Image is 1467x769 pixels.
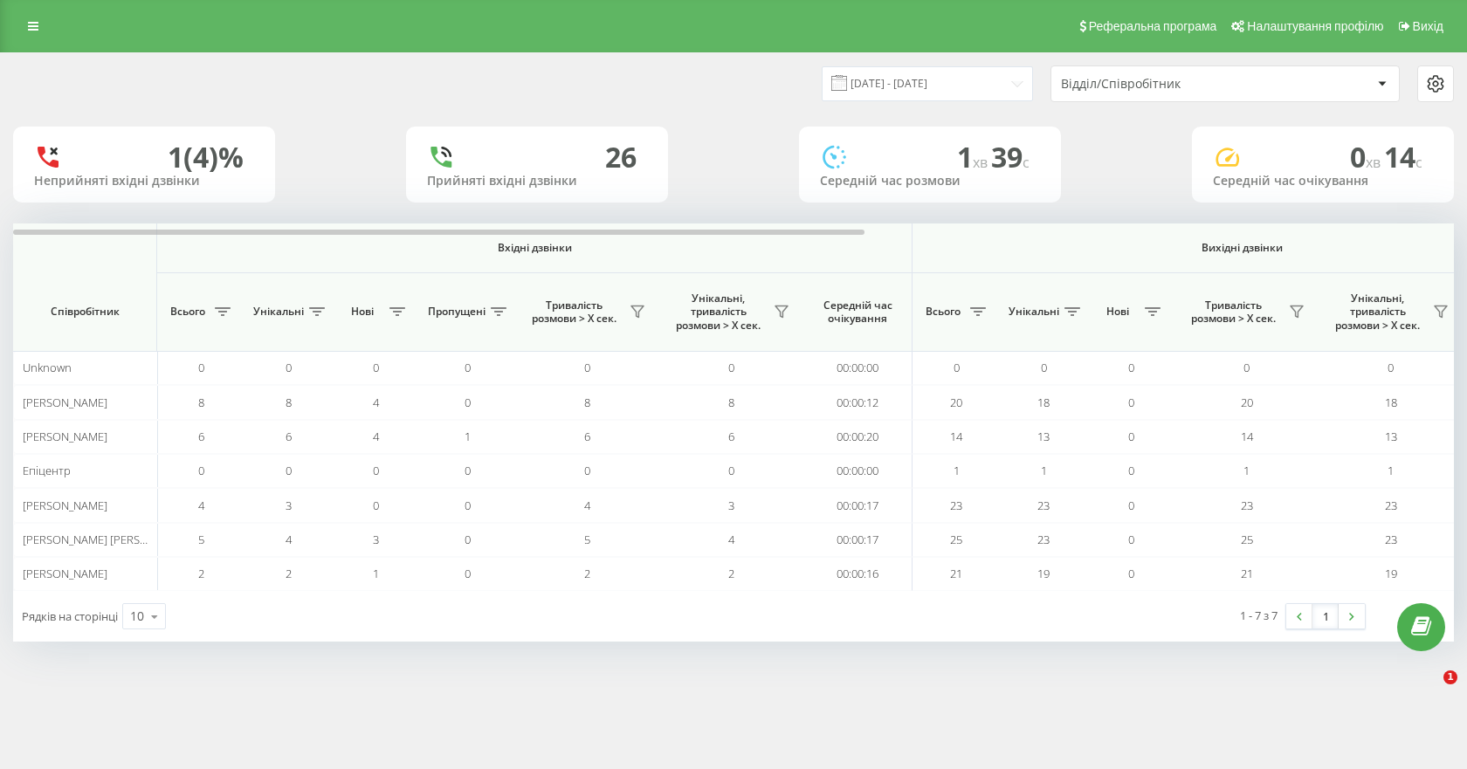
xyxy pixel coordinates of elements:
span: Унікальні [1009,305,1059,319]
a: 1 [1312,604,1339,628]
span: 14 [1241,429,1253,444]
span: Всього [166,305,210,319]
span: 14 [1384,138,1422,175]
span: 8 [286,395,292,410]
span: 0 [1243,360,1250,375]
span: 0 [1128,532,1134,547]
span: 1 [373,566,379,581]
span: 23 [1037,532,1050,547]
span: Нові [341,305,384,319]
span: 1 [954,463,960,478]
iframe: Intercom live chat [1408,670,1450,712]
span: Нові [1096,305,1140,319]
span: 0 [1128,395,1134,410]
span: 23 [1385,498,1397,513]
span: [PERSON_NAME] [23,395,107,410]
span: 1 [957,138,991,175]
span: 0 [465,532,471,547]
span: 19 [1037,566,1050,581]
span: 8 [584,395,590,410]
span: 1 [465,429,471,444]
div: 26 [605,141,637,174]
div: Відділ/Співробітник [1061,77,1270,92]
span: 4 [373,429,379,444]
span: Середній час очікування [816,299,899,326]
span: 2 [728,566,734,581]
span: 1 [1443,670,1457,684]
span: [PERSON_NAME] [PERSON_NAME] [23,532,195,547]
span: 4 [373,395,379,410]
span: 6 [728,429,734,444]
span: 6 [286,429,292,444]
span: Унікальні, тривалість розмови > Х сек. [1327,292,1428,333]
span: 0 [198,463,204,478]
span: 39 [991,138,1030,175]
span: 0 [1128,566,1134,581]
span: 3 [286,498,292,513]
span: хв [1366,153,1384,172]
span: 4 [286,532,292,547]
span: 0 [1350,138,1384,175]
td: 00:00:20 [803,420,913,454]
span: 0 [584,463,590,478]
span: 18 [1385,395,1397,410]
span: 18 [1037,395,1050,410]
span: 25 [1241,532,1253,547]
span: 0 [465,498,471,513]
span: 3 [728,498,734,513]
span: 0 [1388,360,1394,375]
span: 2 [286,566,292,581]
span: 1 [1041,463,1047,478]
span: 6 [198,429,204,444]
span: 0 [465,395,471,410]
span: 20 [950,395,962,410]
span: 5 [584,532,590,547]
span: 19 [1385,566,1397,581]
span: 0 [1128,498,1134,513]
div: 1 - 7 з 7 [1240,607,1278,624]
span: 0 [286,360,292,375]
span: Вхідні дзвінки [203,241,866,255]
span: Співробітник [28,305,141,319]
span: хв [973,153,991,172]
span: 0 [954,360,960,375]
div: Середній час розмови [820,174,1040,189]
span: 5 [198,532,204,547]
span: 0 [1128,463,1134,478]
td: 00:00:17 [803,523,913,557]
span: Епіцентр [23,463,71,478]
span: 13 [1037,429,1050,444]
span: 20 [1241,395,1253,410]
span: 23 [1037,498,1050,513]
span: 0 [584,360,590,375]
span: Всього [921,305,965,319]
span: Пропущені [428,305,486,319]
span: 0 [465,360,471,375]
span: [PERSON_NAME] [23,429,107,444]
span: [PERSON_NAME] [23,566,107,581]
span: 0 [198,360,204,375]
span: 1 [1243,463,1250,478]
span: 0 [373,360,379,375]
span: Тривалість розмови > Х сек. [1183,299,1284,326]
span: 6 [584,429,590,444]
span: 0 [728,463,734,478]
span: 14 [950,429,962,444]
span: Унікальні, тривалість розмови > Х сек. [668,292,768,333]
span: 1 [1388,463,1394,478]
span: [PERSON_NAME] [23,498,107,513]
span: Вихід [1413,19,1443,33]
span: 0 [728,360,734,375]
span: 3 [373,532,379,547]
span: 2 [198,566,204,581]
span: 8 [728,395,734,410]
span: 4 [198,498,204,513]
span: 4 [584,498,590,513]
span: Реферальна програма [1089,19,1217,33]
span: 8 [198,395,204,410]
span: c [1415,153,1422,172]
span: 25 [950,532,962,547]
div: 1 (4)% [168,141,244,174]
div: Неприйняті вхідні дзвінки [34,174,254,189]
span: 0 [465,566,471,581]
